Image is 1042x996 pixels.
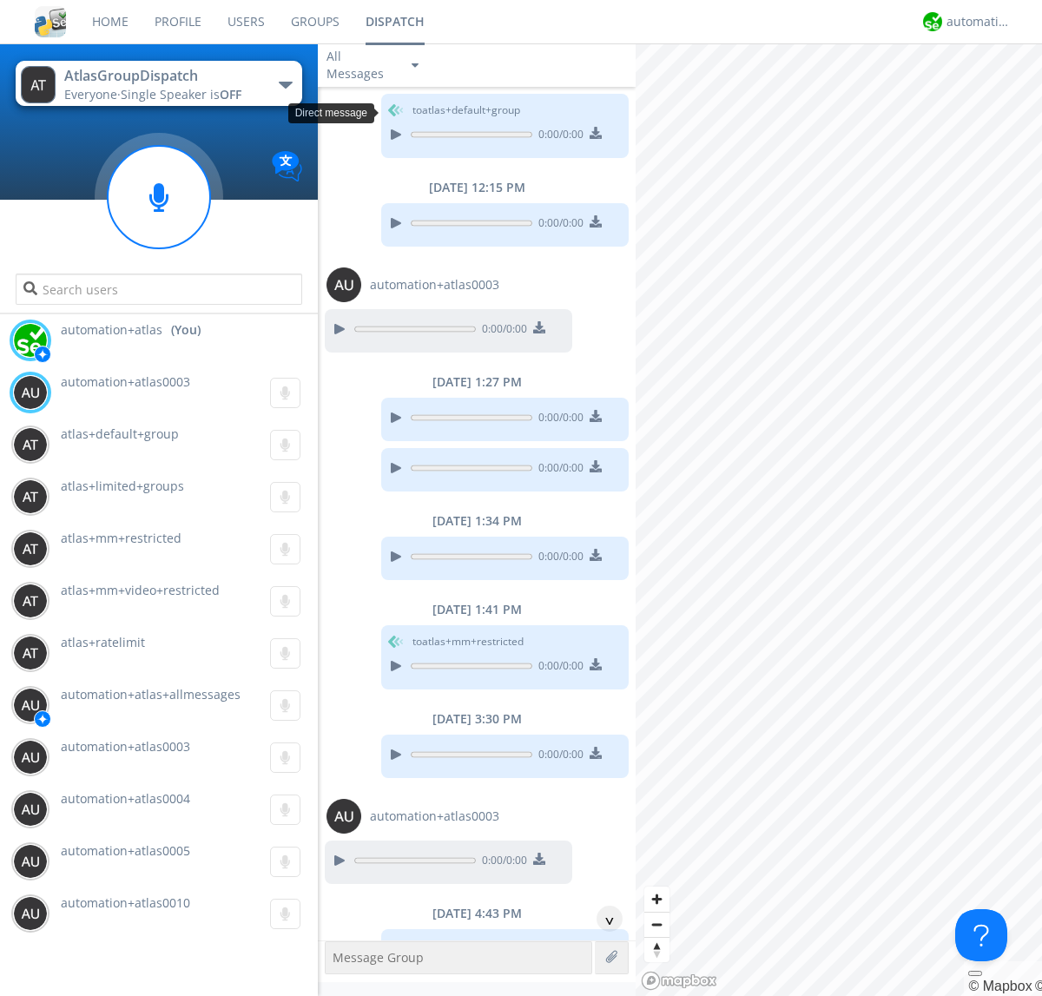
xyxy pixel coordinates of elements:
[968,979,1032,993] a: Mapbox
[13,479,48,514] img: 373638.png
[532,460,584,479] span: 0:00 / 0:00
[532,549,584,568] span: 0:00 / 0:00
[532,410,584,429] span: 0:00 / 0:00
[171,321,201,339] div: (You)
[13,584,48,618] img: 373638.png
[64,66,260,86] div: AtlasGroupDispatch
[597,906,623,932] div: ^
[476,321,527,340] span: 0:00 / 0:00
[412,102,520,118] span: to atlas+default+group
[326,267,361,302] img: 373638.png
[61,425,179,442] span: atlas+default+group
[318,179,636,196] div: [DATE] 12:15 PM
[968,971,982,976] button: Toggle attribution
[412,634,524,650] span: to atlas+mm+restricted
[476,853,527,872] span: 0:00 / 0:00
[61,582,220,598] span: atlas+mm+video+restricted
[955,909,1007,961] iframe: Toggle Customer Support
[61,321,162,339] span: automation+atlas
[532,658,584,677] span: 0:00 / 0:00
[532,215,584,234] span: 0:00 / 0:00
[64,86,260,103] div: Everyone ·
[13,792,48,827] img: 373638.png
[13,688,48,722] img: 373638.png
[13,844,48,879] img: 373638.png
[61,894,190,911] span: automation+atlas0010
[533,853,545,865] img: download media button
[590,460,602,472] img: download media button
[21,66,56,103] img: 373638.png
[61,686,241,702] span: automation+atlas+allmessages
[13,740,48,775] img: 373638.png
[16,61,301,106] button: AtlasGroupDispatchEveryone·Single Speaker isOFF
[590,658,602,670] img: download media button
[590,549,602,561] img: download media button
[644,912,669,937] button: Zoom out
[61,478,184,494] span: atlas+limited+groups
[318,905,636,922] div: [DATE] 4:43 PM
[644,938,669,962] span: Reset bearing to north
[532,127,584,146] span: 0:00 / 0:00
[590,410,602,422] img: download media button
[533,321,545,333] img: download media button
[13,427,48,462] img: 373638.png
[590,747,602,759] img: download media button
[61,530,181,546] span: atlas+mm+restricted
[641,971,717,991] a: Mapbox logo
[532,747,584,766] span: 0:00 / 0:00
[13,531,48,566] img: 373638.png
[590,127,602,139] img: download media button
[326,799,361,834] img: 373638.png
[644,937,669,962] button: Reset bearing to north
[13,323,48,358] img: d2d01cd9b4174d08988066c6d424eccd
[13,375,48,410] img: 373638.png
[13,896,48,931] img: 373638.png
[318,373,636,391] div: [DATE] 1:27 PM
[61,842,190,859] span: automation+atlas0005
[13,636,48,670] img: 373638.png
[61,634,145,650] span: atlas+ratelimit
[318,512,636,530] div: [DATE] 1:34 PM
[318,710,636,728] div: [DATE] 3:30 PM
[35,6,66,37] img: cddb5a64eb264b2086981ab96f4c1ba7
[370,276,499,294] span: automation+atlas0003
[923,12,942,31] img: d2d01cd9b4174d08988066c6d424eccd
[121,86,241,102] span: Single Speaker is
[326,48,396,82] div: All Messages
[412,63,419,68] img: caret-down-sm.svg
[946,13,1012,30] div: automation+atlas
[220,86,241,102] span: OFF
[16,274,301,305] input: Search users
[61,790,190,807] span: automation+atlas0004
[61,373,190,390] span: automation+atlas0003
[295,107,367,119] span: Direct message
[61,738,190,755] span: automation+atlas0003
[644,887,669,912] button: Zoom in
[318,601,636,618] div: [DATE] 1:41 PM
[590,215,602,228] img: download media button
[272,151,302,181] img: Translation enabled
[370,808,499,825] span: automation+atlas0003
